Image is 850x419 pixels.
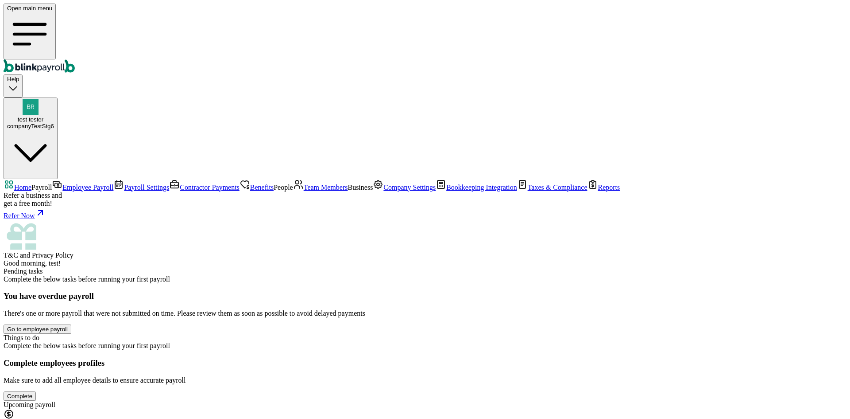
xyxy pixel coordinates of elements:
button: Help [4,74,23,97]
div: companyTestStg6 [7,123,54,129]
span: Company Settings [383,184,436,191]
span: Bookkeeping Integration [446,184,517,191]
span: Privacy Policy [32,251,73,259]
span: Taxes & Compliance [528,184,587,191]
span: Reports [598,184,620,191]
a: Payroll Settings [113,184,169,191]
a: Taxes & Compliance [517,184,587,191]
iframe: Chat Widget [806,376,850,419]
span: Employee Payroll [62,184,113,191]
div: Go to employee payroll [7,326,68,333]
a: Bookkeeping Integration [436,184,517,191]
span: and [4,251,73,259]
span: Team Members [304,184,348,191]
span: People [274,184,293,191]
span: Complete the below tasks before running your first payroll [4,275,170,283]
span: Open main menu [7,5,52,12]
div: Refer a business and get a free month! [4,192,846,208]
span: Contractor Payments [180,184,240,191]
p: Make sure to add all employee details to ensure accurate payroll [4,376,846,384]
a: Home [4,184,31,191]
a: Benefits [240,184,274,191]
button: Complete [4,392,36,401]
a: Contractor Payments [169,184,240,191]
a: Company Settings [373,184,436,191]
button: Open main menu [4,4,56,59]
span: Payroll Settings [124,184,169,191]
a: Employee Payroll [52,184,113,191]
a: Team Members [293,184,348,191]
span: Home [14,184,31,191]
a: Reports [587,184,620,191]
button: test testercompanyTestStg6 [4,98,58,179]
nav: Global [4,4,846,74]
a: Refer Now [4,208,846,220]
div: Things to do [4,334,846,342]
span: T&C [4,251,18,259]
div: Complete [7,393,32,399]
div: Pending tasks [4,267,846,275]
span: Payroll [31,184,52,191]
span: Help [7,76,19,82]
span: Upcoming payroll [4,401,55,408]
h3: You have overdue payroll [4,291,846,301]
span: Business [348,184,373,191]
button: Go to employee payroll [4,325,71,334]
span: Benefits [250,184,274,191]
span: Good morning, test! [4,259,61,267]
span: test tester [18,116,44,123]
h3: Complete employees profiles [4,358,846,368]
nav: Sidebar [4,179,846,259]
span: Complete the below tasks before running your first payroll [4,342,170,349]
p: There's one or more payroll that were not submitted on time. Please review them as soon as possib... [4,309,846,317]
